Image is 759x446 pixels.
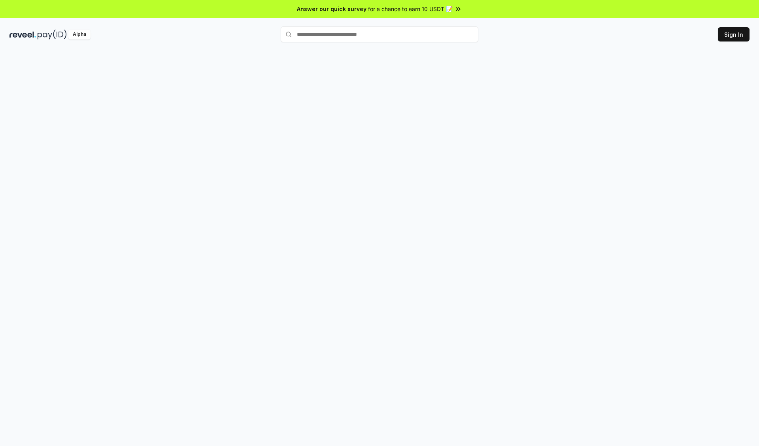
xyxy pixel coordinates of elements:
button: Sign In [718,27,750,41]
div: Alpha [68,30,91,40]
img: reveel_dark [9,30,36,40]
img: pay_id [38,30,67,40]
span: Answer our quick survey [297,5,366,13]
span: for a chance to earn 10 USDT 📝 [368,5,453,13]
